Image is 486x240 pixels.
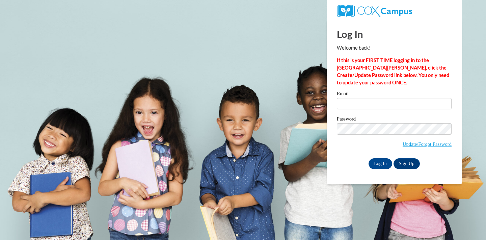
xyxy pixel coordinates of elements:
label: Password [337,116,452,123]
strong: If this is your FIRST TIME logging in to the [GEOGRAPHIC_DATA][PERSON_NAME], click the Create/Upd... [337,57,449,85]
img: COX Campus [337,5,412,17]
input: Log In [369,158,392,169]
a: COX Campus [337,8,412,14]
label: Email [337,91,452,98]
a: Sign Up [394,158,420,169]
p: Welcome back! [337,44,452,52]
h1: Log In [337,27,452,41]
a: Update/Forgot Password [403,141,452,147]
